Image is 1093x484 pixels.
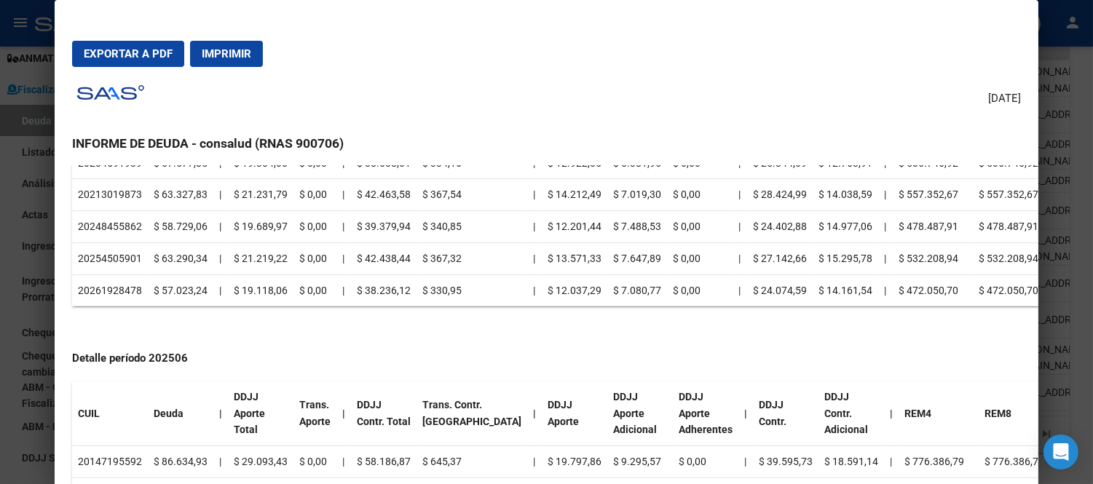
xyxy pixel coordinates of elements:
td: | [213,446,228,478]
td: $ 0,00 [293,446,336,478]
td: $ 7.647,89 [607,242,667,274]
td: $ 86.634,93 [148,446,213,478]
td: 20254505901 [72,242,148,274]
td: | [527,211,542,243]
td: | [733,242,747,274]
td: $ 58.729,06 [148,211,213,243]
td: | [527,446,542,478]
td: $ 0,00 [293,242,336,274]
th: | [884,381,899,446]
td: $ 0,00 [667,242,733,274]
td: $ 63.290,34 [148,242,213,274]
td: $ 0,00 [667,211,733,243]
td: | [738,446,753,478]
td: 20261928478 [72,274,148,306]
td: $ 776.386,79 [979,446,1059,478]
td: $ 340,85 [417,211,527,243]
td: $ 14.161,54 [813,274,878,306]
td: $ 19.118,06 [228,274,293,306]
td: | [878,179,893,211]
td: $ 557.352,67 [973,179,1053,211]
td: $ 21.231,79 [228,179,293,211]
div: Open Intercom Messenger [1043,435,1078,469]
td: $ 24.402,88 [747,211,813,243]
td: $ 0,00 [293,211,336,243]
td: $ 14.038,59 [813,179,878,211]
td: | [884,446,899,478]
td: $ 9.295,57 [607,446,673,478]
td: $ 57.023,24 [148,274,213,306]
td: | [527,242,542,274]
td: | [336,211,351,243]
td: | [527,274,542,306]
th: DDJJ Aporte Total [228,381,293,446]
td: $ 532.208,94 [973,242,1053,274]
th: | [213,381,228,446]
td: 20213019873 [72,179,148,211]
td: $ 0,00 [673,446,738,478]
td: $ 557.352,67 [893,179,973,211]
td: $ 0,00 [667,179,733,211]
h4: Detalle período 202506 [72,350,1021,367]
th: DDJJ Aporte [542,381,607,446]
td: $ 13.571,33 [542,242,607,274]
td: | [878,242,893,274]
td: $ 367,32 [417,242,527,274]
th: DDJJ Contr. Adicional [818,381,884,446]
td: | [213,242,228,274]
td: $ 42.438,44 [351,242,417,274]
th: DDJJ Aporte Adherentes [673,381,738,446]
th: CUIL [72,381,148,446]
th: DDJJ Contr. Total [351,381,417,446]
td: | [336,274,351,306]
td: $ 63.327,83 [148,179,213,211]
td: $ 39.595,73 [753,446,818,478]
td: 20147195592 [72,446,148,478]
td: | [213,211,228,243]
td: $ 12.037,29 [542,274,607,306]
th: DDJJ Contr. [753,381,818,446]
th: Trans. Contr. [GEOGRAPHIC_DATA] [417,381,527,446]
td: | [336,446,351,478]
td: | [213,179,228,211]
td: $ 776.386,79 [899,446,979,478]
td: | [733,274,747,306]
td: $ 15.295,78 [813,242,878,274]
td: $ 7.019,30 [607,179,667,211]
th: | [527,381,542,446]
td: $ 38.236,12 [351,274,417,306]
td: $ 19.797,86 [542,446,607,478]
span: Imprimir [202,47,251,60]
td: | [213,274,228,306]
td: $ 14.977,06 [813,211,878,243]
button: Exportar a PDF [72,41,184,67]
td: $ 21.219,22 [228,242,293,274]
th: DDJJ Aporte Adicional [607,381,673,446]
td: $ 472.050,70 [973,274,1053,306]
th: Trans. Aporte [293,381,336,446]
td: $ 478.487,91 [973,211,1053,243]
th: | [336,381,351,446]
th: REM8 [979,381,1059,446]
td: $ 367,54 [417,179,527,211]
td: $ 24.074,59 [747,274,813,306]
button: Imprimir [190,41,263,67]
td: $ 472.050,70 [893,274,973,306]
h3: INFORME DE DEUDA - consalud (RNAS 900706) [72,134,1021,153]
td: $ 645,37 [417,446,527,478]
td: $ 19.689,97 [228,211,293,243]
td: | [336,179,351,211]
span: [DATE] [988,90,1021,107]
td: $ 532.208,94 [893,242,973,274]
td: $ 330,95 [417,274,527,306]
td: $ 478.487,91 [893,211,973,243]
td: $ 0,00 [293,179,336,211]
th: | [738,381,753,446]
td: $ 14.212,49 [542,179,607,211]
td: $ 7.488,53 [607,211,667,243]
th: Deuda [148,381,213,446]
td: | [733,211,747,243]
th: REM4 [899,381,979,446]
td: | [878,274,893,306]
span: Exportar a PDF [84,47,173,60]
